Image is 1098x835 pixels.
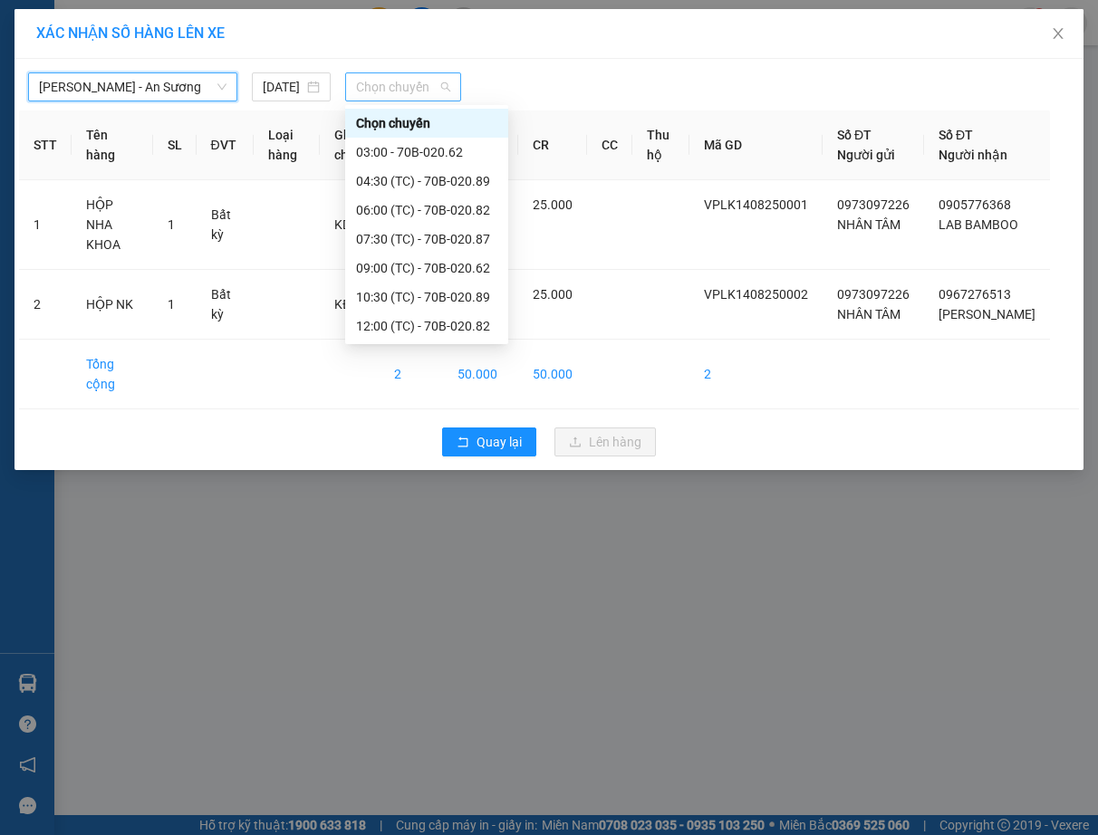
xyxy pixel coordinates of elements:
[689,110,823,180] th: Mã GD
[356,73,450,101] span: Chọn chuyến
[837,148,895,162] span: Người gửi
[19,110,72,180] th: STT
[345,109,508,138] div: Chọn chuyến
[5,131,111,142] span: In ngày:
[837,217,901,232] span: NHÂN TÂM
[632,110,689,180] th: Thu hộ
[356,258,497,278] div: 09:00 (TC) - 70B-020.62
[72,340,153,409] td: Tổng cộng
[837,197,910,212] span: 0973097226
[320,110,380,180] th: Ghi chú
[939,148,1007,162] span: Người nhận
[704,197,808,212] span: VPLK1408250001
[356,142,497,162] div: 03:00 - 70B-020.62
[356,200,497,220] div: 06:00 (TC) - 70B-020.82
[518,110,587,180] th: CR
[197,270,254,340] td: Bất kỳ
[143,54,249,77] span: 01 Võ Văn Truyện, KP.1, Phường 2
[689,340,823,409] td: 2
[254,110,320,180] th: Loại hàng
[356,316,497,336] div: 12:00 (TC) - 70B-020.82
[939,128,973,142] span: Số ĐT
[168,297,175,312] span: 1
[533,287,573,302] span: 25.000
[19,180,72,270] td: 1
[380,340,443,409] td: 2
[334,297,360,312] span: KĐB
[939,307,1035,322] span: [PERSON_NAME]
[19,270,72,340] td: 2
[39,73,226,101] span: Châu Thành - An Sương
[91,115,190,129] span: VPLK1408250002
[356,113,497,133] div: Chọn chuyến
[837,307,901,322] span: NHÂN TÂM
[939,197,1011,212] span: 0905776368
[143,29,244,52] span: Bến xe [GEOGRAPHIC_DATA]
[356,287,497,307] div: 10:30 (TC) - 70B-020.89
[197,110,254,180] th: ĐVT
[263,77,303,97] input: 14/08/2025
[704,287,808,302] span: VPLK1408250002
[334,217,359,232] span: KDB
[587,110,632,180] th: CC
[457,436,469,450] span: rollback
[49,98,222,112] span: -----------------------------------------
[518,340,587,409] td: 50.000
[356,229,497,249] div: 07:30 (TC) - 70B-020.87
[443,340,518,409] td: 50.000
[442,427,536,456] button: rollbackQuay lại
[36,24,225,42] span: XÁC NHẬN SỐ HÀNG LÊN XE
[477,432,522,452] span: Quay lại
[5,117,189,128] span: [PERSON_NAME]:
[837,287,910,302] span: 0973097226
[143,81,222,91] span: Hotline: 19001152
[143,10,248,25] strong: ĐỒNG PHƯỚC
[554,427,656,456] button: uploadLên hàng
[72,270,153,340] td: HỘP NK
[1051,26,1065,41] span: close
[356,171,497,191] div: 04:30 (TC) - 70B-020.89
[939,217,1018,232] span: LAB BAMBOO
[533,197,573,212] span: 25.000
[168,217,175,232] span: 1
[153,110,197,180] th: SL
[939,287,1011,302] span: 0967276513
[72,110,153,180] th: Tên hàng
[837,128,872,142] span: Số ĐT
[40,131,111,142] span: 09:09:54 [DATE]
[197,180,254,270] td: Bất kỳ
[6,11,87,91] img: logo
[1033,9,1084,60] button: Close
[72,180,153,270] td: HỘP NHA KHOA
